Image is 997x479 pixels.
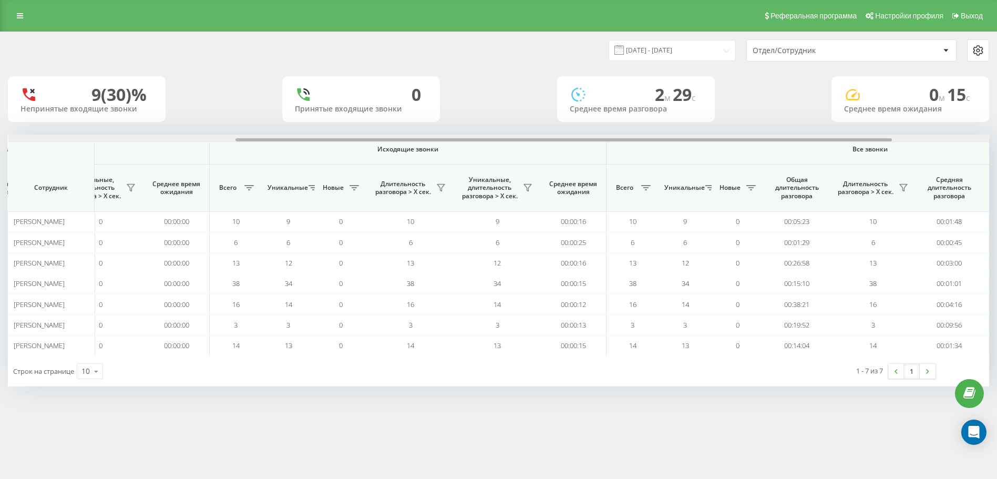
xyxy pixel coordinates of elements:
span: 0 [99,341,102,350]
span: Длительность разговора > Х сек. [373,180,433,196]
td: 00:19:52 [764,315,830,335]
td: 00:00:00 [144,273,210,294]
td: 00:00:00 [144,232,210,252]
span: 0 [736,341,740,350]
td: 00:15:10 [764,273,830,294]
span: 29 [673,83,696,106]
span: 0 [340,217,343,226]
span: Настройки профиля [875,12,943,20]
span: c [966,92,970,104]
span: 6 [496,238,499,247]
span: 0 [340,320,343,330]
span: 0 [340,300,343,309]
td: 00:09:56 [917,315,982,335]
td: 00:04:16 [917,294,982,314]
span: 3 [409,320,413,330]
span: 0 [736,279,740,288]
span: 14 [682,300,689,309]
span: 0 [99,258,102,268]
span: [PERSON_NAME] [14,320,65,330]
div: 10 [81,366,90,376]
span: 14 [407,341,415,350]
span: 6 [684,238,687,247]
td: 00:00:00 [144,294,210,314]
span: 13 [870,258,877,268]
td: 00:26:58 [764,253,830,273]
div: Принятые входящие звонки [295,105,427,114]
span: 0 [736,320,740,330]
span: 16 [232,300,240,309]
span: 38 [407,279,415,288]
td: 00:14:04 [764,335,830,356]
td: 00:00:15 [541,335,607,356]
span: 6 [409,238,413,247]
span: 3 [871,320,875,330]
span: м [664,92,673,104]
span: Уникальные [664,184,702,192]
span: Исходящие звонки [234,145,582,154]
span: 10 [407,217,415,226]
div: Отдел/Сотрудник [753,46,878,55]
td: 00:00:00 [144,211,210,232]
span: 13 [629,258,636,268]
span: 6 [287,238,291,247]
span: 6 [234,238,238,247]
td: 00:01:29 [764,232,830,252]
span: 0 [99,238,102,247]
span: 3 [234,320,238,330]
span: 0 [340,238,343,247]
span: Всего [612,184,638,192]
span: 38 [232,279,240,288]
td: 00:01:34 [917,335,982,356]
span: [PERSON_NAME] [14,258,65,268]
span: 15 [947,83,970,106]
span: Уникальные, длительность разговора > Х сек. [459,176,520,200]
div: 9 (30)% [91,85,147,105]
span: м [939,92,947,104]
span: 9 [287,217,291,226]
span: 16 [407,300,415,309]
span: 0 [736,217,740,226]
span: Всего [215,184,241,192]
span: Новые [320,184,346,192]
span: [PERSON_NAME] [14,217,65,226]
span: 12 [682,258,689,268]
span: 38 [870,279,877,288]
span: Новые [717,184,743,192]
td: 00:00:00 [144,253,210,273]
span: Строк на странице [13,366,74,376]
span: 3 [287,320,291,330]
span: 10 [629,217,636,226]
span: Выход [961,12,983,20]
span: 6 [631,238,635,247]
span: 3 [631,320,635,330]
span: 0 [340,279,343,288]
span: 14 [494,300,501,309]
td: 00:00:45 [917,232,982,252]
span: 0 [99,320,102,330]
span: [PERSON_NAME] [14,341,65,350]
span: 16 [870,300,877,309]
span: 3 [684,320,687,330]
span: 13 [285,341,292,350]
td: 00:00:16 [541,253,607,273]
span: 34 [494,279,501,288]
span: 34 [682,279,689,288]
span: 14 [629,341,636,350]
div: 1 - 7 из 7 [856,365,883,376]
span: Среднее время ожидания [152,180,201,196]
td: 00:38:21 [764,294,830,314]
span: [PERSON_NAME] [14,279,65,288]
div: Среднее время ожидания [844,105,977,114]
td: 00:00:15 [541,273,607,294]
span: 16 [629,300,636,309]
span: 2 [655,83,673,106]
span: 14 [285,300,292,309]
td: 00:03:00 [917,253,982,273]
td: 00:00:13 [541,315,607,335]
span: 10 [232,217,240,226]
span: 0 [736,258,740,268]
span: Реферальная программа [770,12,857,20]
span: 0 [736,300,740,309]
span: 14 [232,341,240,350]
